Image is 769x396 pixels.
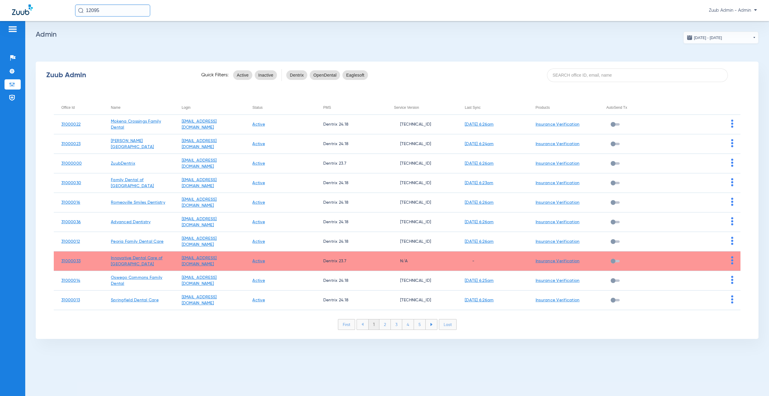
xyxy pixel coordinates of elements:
div: Products [536,104,550,111]
a: Insurance Verification [536,279,580,283]
td: [TECHNICAL_ID] [387,212,457,232]
a: [DATE] 6:23am [465,181,493,185]
a: Active [252,142,265,146]
a: [EMAIL_ADDRESS][DOMAIN_NAME] [182,197,217,208]
div: Status [252,104,263,111]
td: [TECHNICAL_ID] [387,115,457,134]
img: group-dot-blue.svg [731,295,733,303]
a: Springfield Dental Care [111,298,159,302]
img: group-dot-blue.svg [731,139,733,147]
td: Dentrix 24.18 [316,193,387,212]
a: 31000030 [61,181,81,185]
img: group-dot-blue.svg [731,198,733,206]
a: [PERSON_NAME][GEOGRAPHIC_DATA] [111,139,154,149]
a: Advanced Dentistry [111,220,151,224]
a: [EMAIL_ADDRESS][DOMAIN_NAME] [182,236,217,247]
a: Active [252,259,265,263]
a: [EMAIL_ADDRESS][DOMAIN_NAME] [182,217,217,227]
div: Status [252,104,316,111]
img: group-dot-blue.svg [731,217,733,225]
a: 31000033 [61,259,81,263]
div: Login [182,104,245,111]
div: Name [111,104,120,111]
a: 31000014 [61,279,80,283]
a: Active [252,122,265,126]
div: Zuub Admin [46,72,191,78]
li: 5 [414,319,426,330]
div: PMS [323,104,387,111]
div: Name [111,104,174,111]
div: Office Id [61,104,103,111]
span: - [465,259,474,263]
a: ZuubDentrix [111,161,135,166]
input: SEARCH office ID, email, name [547,69,728,82]
img: group-dot-blue.svg [731,237,733,245]
li: Last [439,319,457,330]
a: [DATE] 6:25am [465,279,494,283]
a: [EMAIL_ADDRESS][DOMAIN_NAME] [182,158,217,169]
div: Products [536,104,599,111]
a: 31000023 [61,142,81,146]
button: [DATE] - [DATE] [683,32,758,44]
img: arrow-left-blue.svg [361,323,364,326]
td: Dentrix 23.7 [316,251,387,271]
img: group-dot-blue.svg [731,256,733,264]
a: 31000022 [61,122,81,126]
img: hamburger-icon [8,26,17,33]
li: 3 [391,319,402,330]
img: group-dot-blue.svg [731,276,733,284]
img: date.svg [687,35,693,41]
span: Zuub Admin - Admin [709,8,757,14]
a: Active [252,298,265,302]
a: Active [252,200,265,205]
img: group-dot-blue.svg [731,159,733,167]
a: Insurance Verification [536,181,580,185]
div: Service Version [394,104,457,111]
td: [TECHNICAL_ID] [387,232,457,251]
span: Quick Filters: [201,72,229,78]
span: Eaglesoft [346,72,364,78]
td: [TECHNICAL_ID] [387,291,457,310]
a: Active [252,181,265,185]
img: group-dot-blue.svg [731,178,733,186]
div: Last Sync [465,104,481,111]
td: [TECHNICAL_ID] [387,271,457,291]
li: First [338,319,355,330]
td: [TECHNICAL_ID] [387,134,457,154]
li: 2 [379,319,391,330]
span: Dentrix [290,72,304,78]
a: Romeoville Smiles Dentistry [111,200,165,205]
a: [EMAIL_ADDRESS][DOMAIN_NAME] [182,139,217,149]
li: 1 [368,319,379,330]
td: Dentrix 24.18 [316,134,387,154]
a: [EMAIL_ADDRESS][DOMAIN_NAME] [182,119,217,129]
img: group-dot-blue.svg [731,120,733,128]
a: [DATE] 6:26am [465,239,494,244]
div: AutoSend Tx [606,104,670,111]
td: [TECHNICAL_ID] [387,154,457,173]
a: [EMAIL_ADDRESS][DOMAIN_NAME] [182,295,217,305]
a: Insurance Verification [536,259,580,263]
img: arrow-right-blue.svg [430,323,433,326]
a: Insurance Verification [536,220,580,224]
a: [EMAIL_ADDRESS][DOMAIN_NAME] [182,178,217,188]
a: 31000012 [61,239,80,244]
div: AutoSend Tx [606,104,627,111]
a: Insurance Verification [536,298,580,302]
a: Insurance Verification [536,239,580,244]
a: [DATE] 6:26am [465,298,494,302]
a: 31000000 [61,161,82,166]
td: Dentrix 24.18 [316,271,387,291]
div: Login [182,104,190,111]
img: Zuub Logo [12,5,33,15]
td: Dentrix 24.18 [316,232,387,251]
a: [DATE] 6:26am [465,220,494,224]
a: Innovative Dental Care of [GEOGRAPHIC_DATA] [111,256,163,266]
div: Office Id [61,104,74,111]
div: Last Sync [465,104,528,111]
td: Dentrix 24.18 [316,212,387,232]
td: Dentrix 24.18 [316,115,387,134]
div: PMS [323,104,331,111]
a: Insurance Verification [536,142,580,146]
a: Insurance Verification [536,122,580,126]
